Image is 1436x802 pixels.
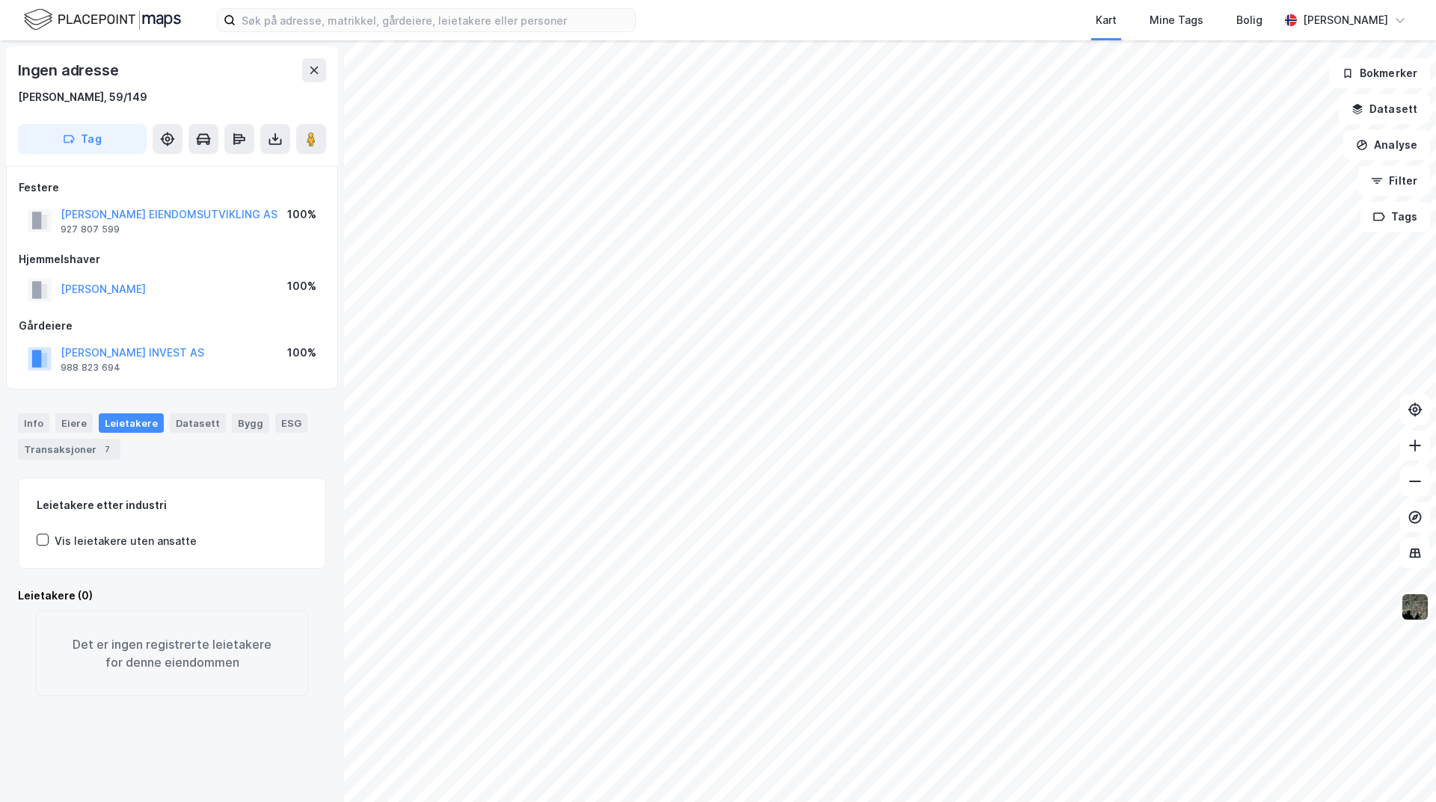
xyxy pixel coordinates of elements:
div: 927 807 599 [61,223,120,235]
input: Søk på adresse, matrikkel, gårdeiere, leietakere eller personer [236,9,635,31]
button: Tag [18,124,147,154]
div: Gårdeiere [19,317,325,335]
div: Det er ingen registrerte leietakere for denne eiendommen [36,611,308,696]
div: Bolig [1236,11,1262,29]
div: Leietakere (0) [18,587,326,605]
div: 7 [99,442,114,457]
img: 9k= [1401,593,1429,621]
div: 100% [287,344,316,362]
div: Transaksjoner [18,439,120,460]
div: 100% [287,277,316,295]
div: Ingen adresse [18,58,121,82]
div: Bygg [232,413,269,433]
button: Bokmerker [1329,58,1430,88]
button: Analyse [1343,130,1430,160]
div: Leietakere [99,413,164,433]
div: ESG [275,413,307,433]
div: Hjemmelshaver [19,250,325,268]
button: Datasett [1339,94,1430,124]
div: Festere [19,179,325,197]
button: Filter [1358,166,1430,196]
div: Vis leietakere uten ansatte [55,532,197,550]
button: Tags [1360,202,1430,232]
div: Kontrollprogram for chat [1361,730,1436,802]
div: [PERSON_NAME], 59/149 [18,88,147,106]
div: 100% [287,206,316,223]
img: logo.f888ab2527a4732fd821a326f86c7f29.svg [24,7,181,33]
div: Leietakere etter industri [37,496,307,514]
iframe: Chat Widget [1361,730,1436,802]
div: Info [18,413,49,433]
div: Kart [1096,11,1117,29]
div: Eiere [55,413,93,433]
div: 988 823 694 [61,362,120,374]
div: Mine Tags [1150,11,1203,29]
div: [PERSON_NAME] [1303,11,1388,29]
div: Datasett [170,413,226,433]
